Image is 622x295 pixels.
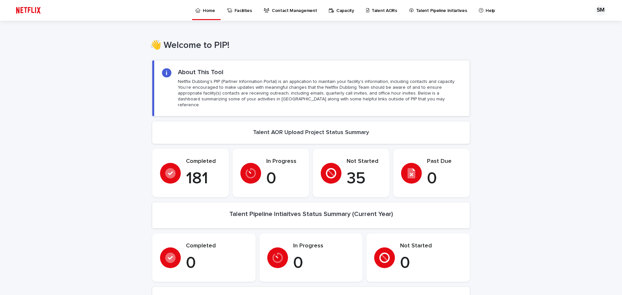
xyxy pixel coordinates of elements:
[293,254,355,273] p: 0
[266,158,301,165] p: In Progress
[347,158,382,165] p: Not Started
[186,169,221,188] p: 181
[253,129,369,136] h2: Talent AOR Upload Project Status Summary
[427,158,462,165] p: Past Due
[13,4,44,17] img: ifQbXi3ZQGMSEF7WDB7W
[595,5,606,16] div: SM
[266,169,301,188] p: 0
[186,243,248,250] p: Completed
[178,68,224,76] h2: About This Tool
[229,210,393,218] h2: Talent Pipeline Intiaitves Status Summary (Current Year)
[150,40,467,51] h1: 👋 Welcome to PIP!
[178,79,462,108] p: Netflix Dubbing's PIP (Partner Information Portal) is an application to maintain your facility's ...
[186,254,248,273] p: 0
[400,243,462,250] p: Not Started
[427,169,462,188] p: 0
[293,243,355,250] p: In Progress
[347,169,382,188] p: 35
[186,158,221,165] p: Completed
[400,254,462,273] p: 0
